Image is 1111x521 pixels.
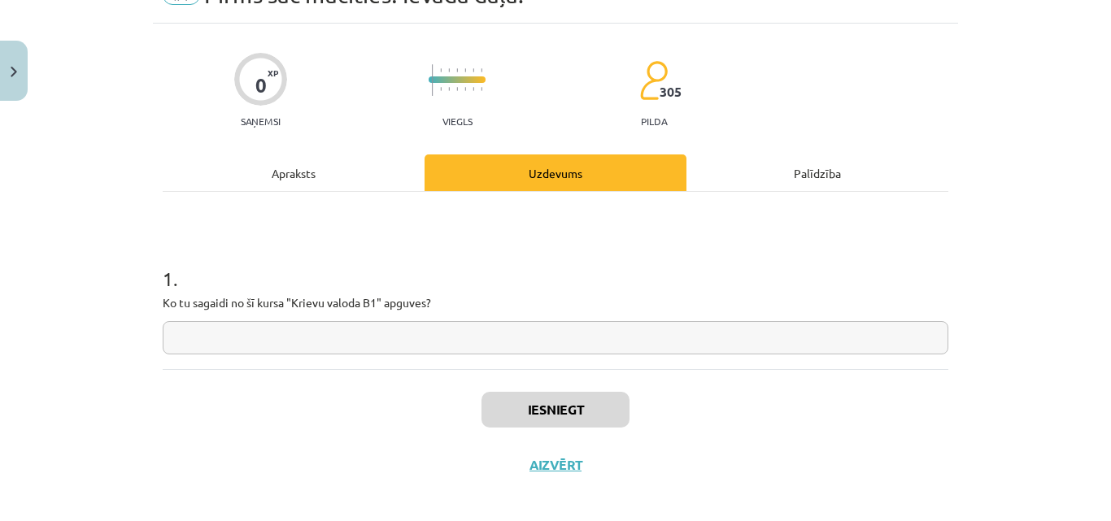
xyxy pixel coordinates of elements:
p: Viegls [442,115,473,127]
div: 0 [255,74,267,97]
img: icon-short-line-57e1e144782c952c97e751825c79c345078a6d821885a25fce030b3d8c18986b.svg [473,68,474,72]
button: Aizvērt [525,457,586,473]
img: icon-short-line-57e1e144782c952c97e751825c79c345078a6d821885a25fce030b3d8c18986b.svg [464,87,466,91]
div: Palīdzība [686,154,948,191]
img: icon-short-line-57e1e144782c952c97e751825c79c345078a6d821885a25fce030b3d8c18986b.svg [440,87,442,91]
img: icon-short-line-57e1e144782c952c97e751825c79c345078a6d821885a25fce030b3d8c18986b.svg [440,68,442,72]
img: icon-short-line-57e1e144782c952c97e751825c79c345078a6d821885a25fce030b3d8c18986b.svg [448,87,450,91]
p: pilda [641,115,667,127]
img: icon-short-line-57e1e144782c952c97e751825c79c345078a6d821885a25fce030b3d8c18986b.svg [448,68,450,72]
span: 305 [660,85,682,99]
button: Iesniegt [481,392,630,428]
div: Apraksts [163,154,425,191]
p: Saņemsi [234,115,287,127]
img: students-c634bb4e5e11cddfef0936a35e636f08e4e9abd3cc4e673bd6f9a4125e45ecb1.svg [639,60,668,101]
img: icon-long-line-d9ea69661e0d244f92f715978eff75569469978d946b2353a9bb055b3ed8787d.svg [432,64,434,96]
img: icon-short-line-57e1e144782c952c97e751825c79c345078a6d821885a25fce030b3d8c18986b.svg [456,68,458,72]
img: icon-short-line-57e1e144782c952c97e751825c79c345078a6d821885a25fce030b3d8c18986b.svg [473,87,474,91]
img: icon-short-line-57e1e144782c952c97e751825c79c345078a6d821885a25fce030b3d8c18986b.svg [481,68,482,72]
img: icon-short-line-57e1e144782c952c97e751825c79c345078a6d821885a25fce030b3d8c18986b.svg [481,87,482,91]
div: Uzdevums [425,154,686,191]
p: Ko tu sagaidi no šī kursa "Krievu valoda B1" apguves? [163,294,948,311]
img: icon-short-line-57e1e144782c952c97e751825c79c345078a6d821885a25fce030b3d8c18986b.svg [464,68,466,72]
span: XP [268,68,278,77]
h1: 1 . [163,239,948,289]
img: icon-short-line-57e1e144782c952c97e751825c79c345078a6d821885a25fce030b3d8c18986b.svg [456,87,458,91]
img: icon-close-lesson-0947bae3869378f0d4975bcd49f059093ad1ed9edebbc8119c70593378902aed.svg [11,67,17,77]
